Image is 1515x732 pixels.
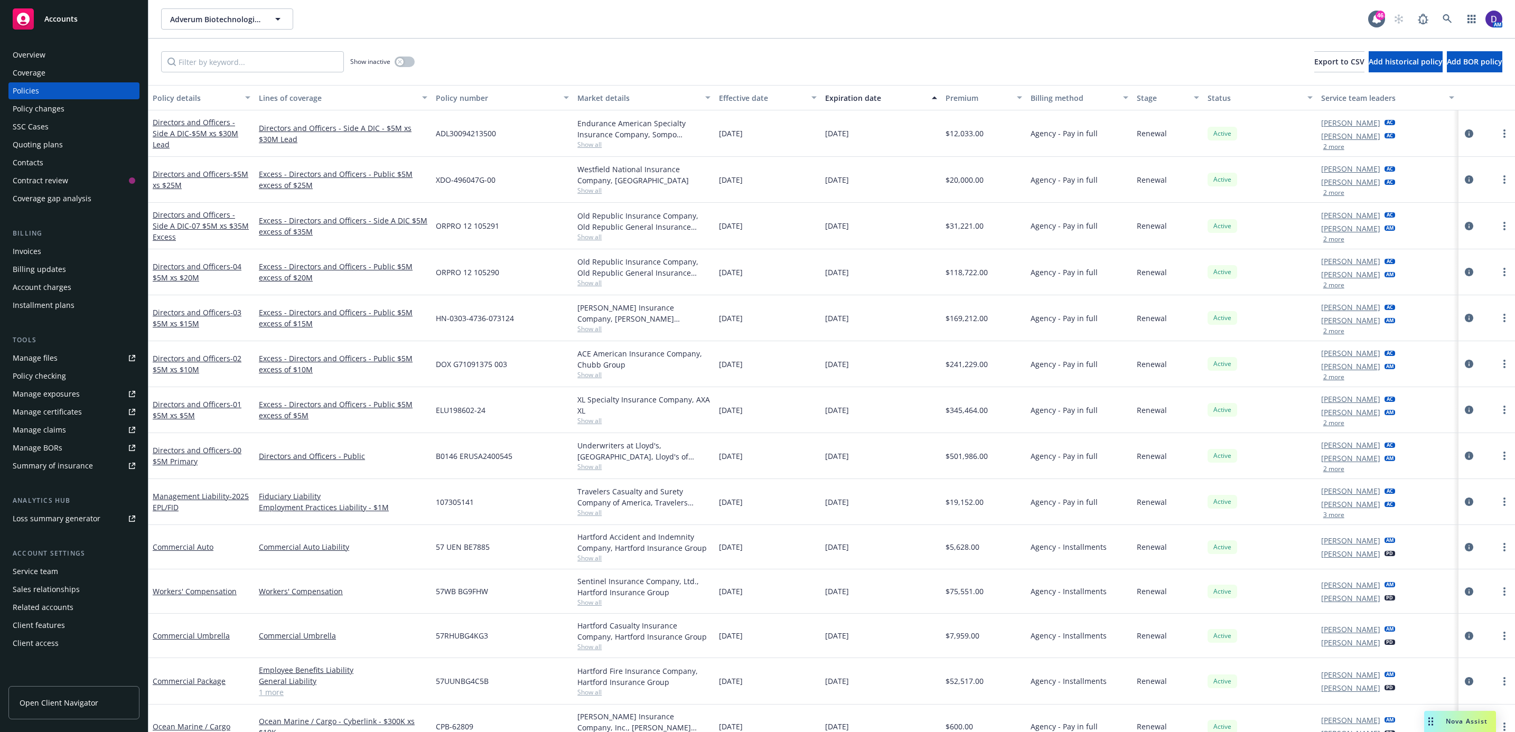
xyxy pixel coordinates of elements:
a: Directors and Officers [153,399,241,420]
span: Renewal [1137,174,1167,185]
a: circleInformation [1463,266,1475,278]
span: Agency - Pay in full [1031,313,1098,324]
div: Hartford Accident and Indemnity Company, Hartford Insurance Group [577,531,710,553]
div: Drag to move [1424,711,1437,732]
div: Stage [1137,92,1187,104]
span: Accounts [44,15,78,23]
a: more [1498,449,1511,462]
a: Excess - Directors and Officers - Public $5M excess of $5M [259,399,427,421]
span: [DATE] [825,220,849,231]
span: Active [1212,267,1233,277]
span: [DATE] [719,174,743,185]
a: circleInformation [1463,541,1475,553]
span: [DATE] [719,128,743,139]
img: photo [1485,11,1502,27]
a: circleInformation [1463,403,1475,416]
span: Active [1212,359,1233,369]
a: Account charges [8,279,139,296]
a: circleInformation [1463,312,1475,324]
a: Directors and Officers - Side A DIC [153,210,249,242]
span: Show all [577,553,710,562]
span: $241,229.00 [946,359,988,370]
a: [PERSON_NAME] [1321,117,1380,128]
a: Sales relationships [8,581,139,598]
a: more [1498,630,1511,642]
a: Commercial Umbrella [153,631,230,641]
span: Show all [577,324,710,333]
a: more [1498,127,1511,140]
button: 2 more [1323,466,1344,472]
a: Report a Bug [1413,8,1434,30]
button: Status [1203,85,1316,110]
a: more [1498,675,1511,688]
a: more [1498,266,1511,278]
span: Active [1212,497,1233,506]
span: Agency - Installments [1031,586,1107,597]
div: Related accounts [13,599,73,616]
span: [DATE] [719,451,743,462]
a: [PERSON_NAME] [1321,210,1380,221]
a: Switch app [1461,8,1482,30]
button: Effective date [715,85,821,110]
a: circleInformation [1463,449,1475,462]
a: [PERSON_NAME] [1321,176,1380,187]
a: General Liability [259,675,427,687]
div: Travelers Casualty and Surety Company of America, Travelers Insurance [577,486,710,508]
a: circleInformation [1463,585,1475,598]
a: Excess - Directors and Officers - Public $5M excess of $25M [259,168,427,191]
a: Manage claims [8,421,139,438]
a: [PERSON_NAME] [1321,453,1380,464]
span: Show all [577,642,710,651]
span: Agency - Pay in full [1031,128,1098,139]
a: Manage certificates [8,403,139,420]
div: ACE American Insurance Company, Chubb Group [577,348,710,370]
a: [PERSON_NAME] [1321,315,1380,326]
span: Nova Assist [1446,717,1488,726]
a: [PERSON_NAME] [1321,593,1380,604]
div: Policy number [436,92,557,104]
div: Tools [8,335,139,345]
a: [PERSON_NAME] [1321,682,1380,693]
span: [DATE] [719,586,743,597]
div: Hartford Casualty Insurance Company, Hartford Insurance Group [577,620,710,642]
div: Policy details [153,92,239,104]
button: 2 more [1323,420,1344,426]
span: ORPRO 12 105290 [436,267,499,278]
div: Invoices [13,243,41,260]
button: 2 more [1323,144,1344,150]
a: Client access [8,635,139,652]
a: circleInformation [1463,127,1475,140]
a: [PERSON_NAME] [1321,715,1380,726]
a: more [1498,495,1511,508]
button: 2 more [1323,236,1344,242]
a: Employment Practices Liability - $1M [259,502,427,513]
a: circleInformation [1463,220,1475,232]
span: [DATE] [825,405,849,416]
span: Show all [577,278,710,287]
span: Show all [577,140,710,149]
span: ORPRO 12 105291 [436,220,499,231]
span: Renewal [1137,220,1167,231]
a: [PERSON_NAME] [1321,669,1380,680]
a: Excess - Directors and Officers - Public $5M excess of $15M [259,307,427,329]
div: Market details [577,92,699,104]
span: Renewal [1137,405,1167,416]
div: Billing method [1031,92,1117,104]
a: Summary of insurance [8,457,139,474]
div: Contract review [13,172,68,189]
button: Policy number [432,85,573,110]
a: circleInformation [1463,358,1475,370]
a: Loss summary generator [8,510,139,527]
div: Contacts [13,154,43,171]
span: - $5M xs $30M Lead [153,128,238,149]
a: Commercial Package [153,676,226,686]
span: [DATE] [825,267,849,278]
span: Adverum Biotechnologies, Inc. [170,14,261,25]
a: Excess - Directors and Officers - Public $5M excess of $20M [259,261,427,283]
a: [PERSON_NAME] [1321,393,1380,405]
span: Active [1212,405,1233,415]
span: $31,221.00 [946,220,984,231]
span: DOX G71091375 003 [436,359,507,370]
div: Billing [8,228,139,239]
span: Agency - Pay in full [1031,359,1098,370]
